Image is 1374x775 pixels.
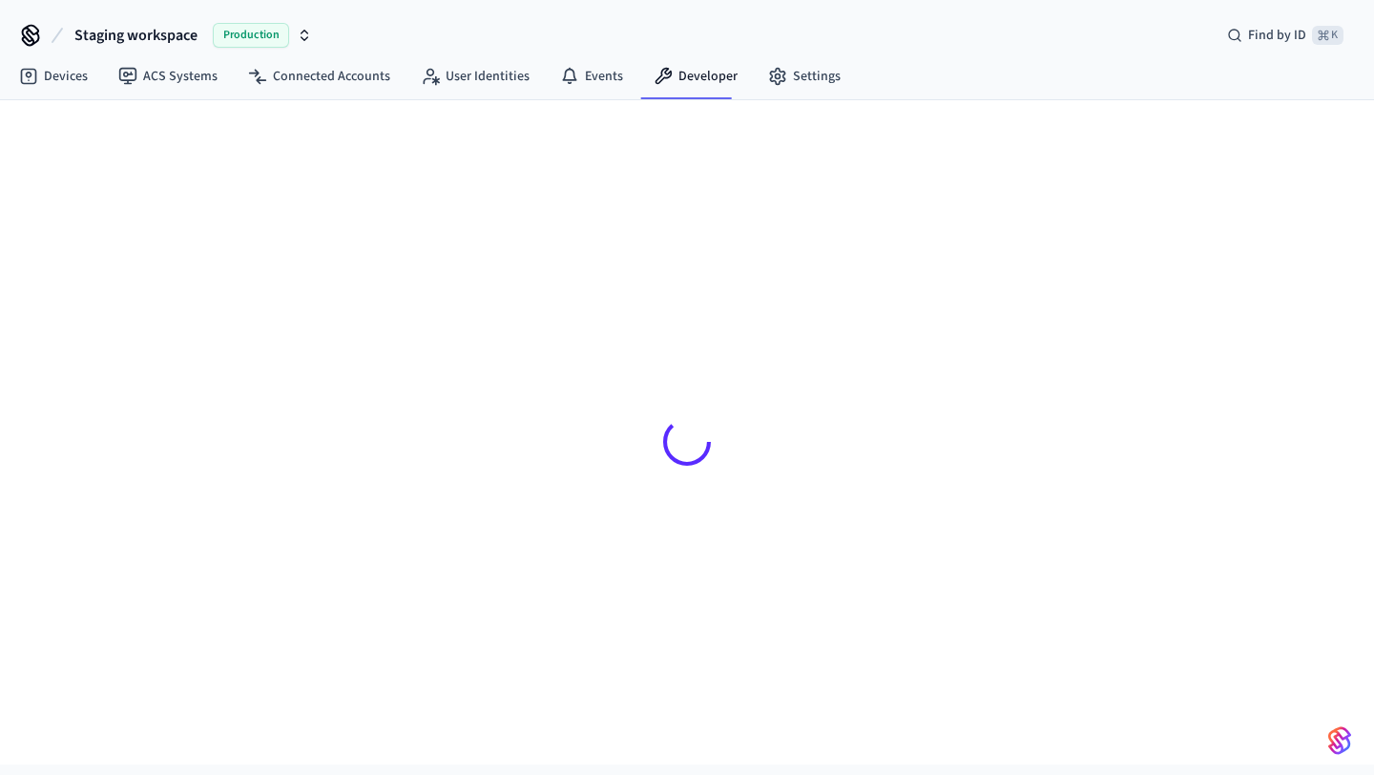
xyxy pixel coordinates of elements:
span: ⌘ K [1312,26,1343,45]
a: Developer [638,59,753,94]
div: Find by ID⌘ K [1212,18,1359,52]
a: Connected Accounts [233,59,406,94]
span: Staging workspace [74,24,198,47]
span: Find by ID [1248,26,1306,45]
a: Events [545,59,638,94]
a: ACS Systems [103,59,233,94]
img: SeamLogoGradient.69752ec5.svg [1328,725,1351,756]
span: Production [213,23,289,48]
a: User Identities [406,59,545,94]
a: Devices [4,59,103,94]
a: Settings [753,59,856,94]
